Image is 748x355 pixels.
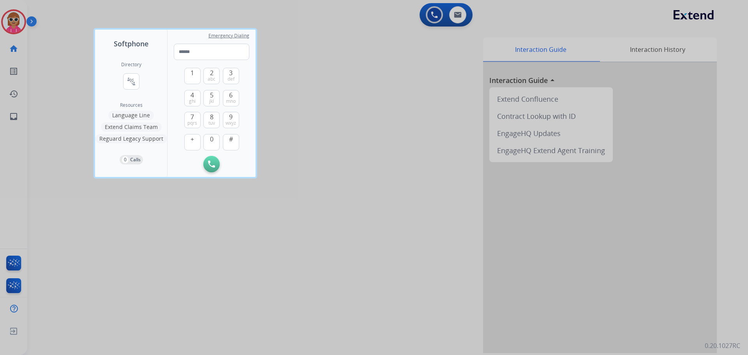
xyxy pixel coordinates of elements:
[705,341,740,350] p: 0.20.1027RC
[208,33,249,39] span: Emergency Dialing
[191,68,194,78] span: 1
[114,38,148,49] span: Softphone
[208,161,215,168] img: call-button
[121,62,141,68] h2: Directory
[184,112,201,128] button: 7pqrs
[120,155,143,164] button: 0Calls
[184,90,201,106] button: 4ghi
[191,112,194,122] span: 7
[229,68,233,78] span: 3
[229,134,233,144] span: #
[130,156,141,163] p: Calls
[210,68,213,78] span: 2
[203,112,220,128] button: 8tuv
[191,90,194,100] span: 4
[203,134,220,150] button: 0
[122,156,129,163] p: 0
[108,111,154,120] button: Language Line
[189,98,196,104] span: ghi
[223,134,239,150] button: #
[223,90,239,106] button: 6mno
[229,90,233,100] span: 6
[203,68,220,84] button: 2abc
[228,76,235,82] span: def
[210,90,213,100] span: 5
[226,98,236,104] span: mno
[101,122,162,132] button: Extend Claims Team
[187,120,197,126] span: pqrs
[210,112,213,122] span: 8
[184,68,201,84] button: 1
[223,112,239,128] button: 9wxyz
[191,134,194,144] span: +
[229,112,233,122] span: 9
[120,102,143,108] span: Resources
[210,134,213,144] span: 0
[95,134,167,143] button: Reguard Legacy Support
[184,134,201,150] button: +
[223,68,239,84] button: 3def
[127,77,136,86] mat-icon: connect_without_contact
[226,120,236,126] span: wxyz
[209,98,214,104] span: jkl
[208,76,215,82] span: abc
[208,120,215,126] span: tuv
[203,90,220,106] button: 5jkl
